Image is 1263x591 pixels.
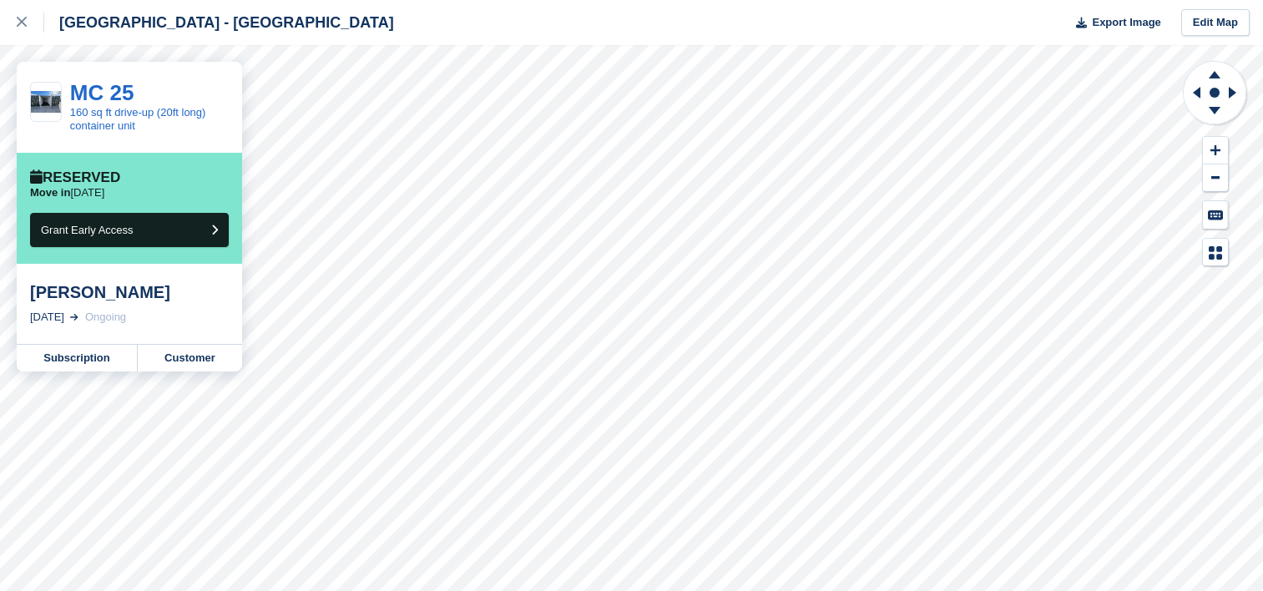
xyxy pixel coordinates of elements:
[1181,9,1250,37] a: Edit Map
[70,314,78,321] img: arrow-right-light-icn-cde0832a797a2874e46488d9cf13f60e5c3a73dbe684e267c42b8395dfbc2abf.svg
[138,345,242,371] a: Customer
[30,186,104,200] p: [DATE]
[44,13,394,33] div: [GEOGRAPHIC_DATA] - [GEOGRAPHIC_DATA]
[1203,137,1228,164] button: Zoom In
[1203,201,1228,229] button: Keyboard Shortcuts
[30,309,64,326] div: [DATE]
[41,224,134,236] span: Grant Early Access
[30,213,229,247] button: Grant Early Access
[1203,239,1228,266] button: Map Legend
[30,282,229,302] div: [PERSON_NAME]
[70,106,206,132] a: 160 sq ft drive-up (20ft long) container unit
[85,309,126,326] div: Ongoing
[1066,9,1161,37] button: Export Image
[30,186,70,199] span: Move in
[17,345,138,371] a: Subscription
[30,169,120,186] div: Reserved
[1092,14,1160,31] span: Export Image
[31,91,61,114] img: IMG_0260.jpeg
[70,80,134,105] a: MC 25
[1203,164,1228,192] button: Zoom Out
